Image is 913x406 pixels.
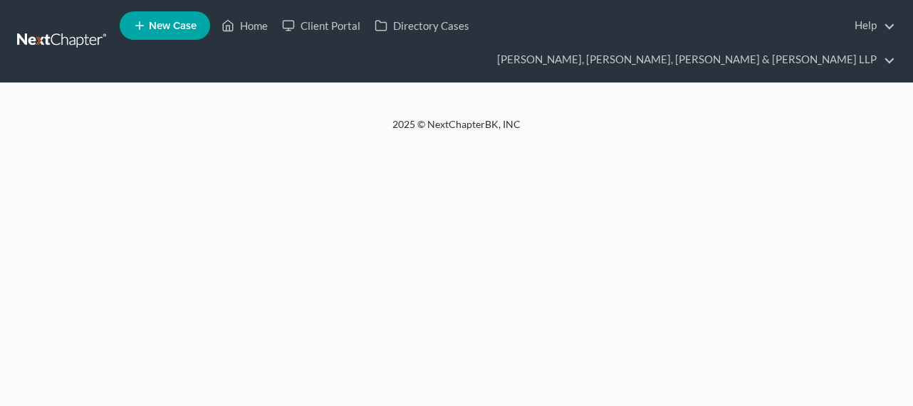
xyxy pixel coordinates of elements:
[275,13,367,38] a: Client Portal
[490,47,895,73] a: [PERSON_NAME], [PERSON_NAME], [PERSON_NAME] & [PERSON_NAME] LLP
[847,13,895,38] a: Help
[120,11,210,40] new-legal-case-button: New Case
[367,13,476,38] a: Directory Cases
[214,13,275,38] a: Home
[51,117,862,143] div: 2025 © NextChapterBK, INC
